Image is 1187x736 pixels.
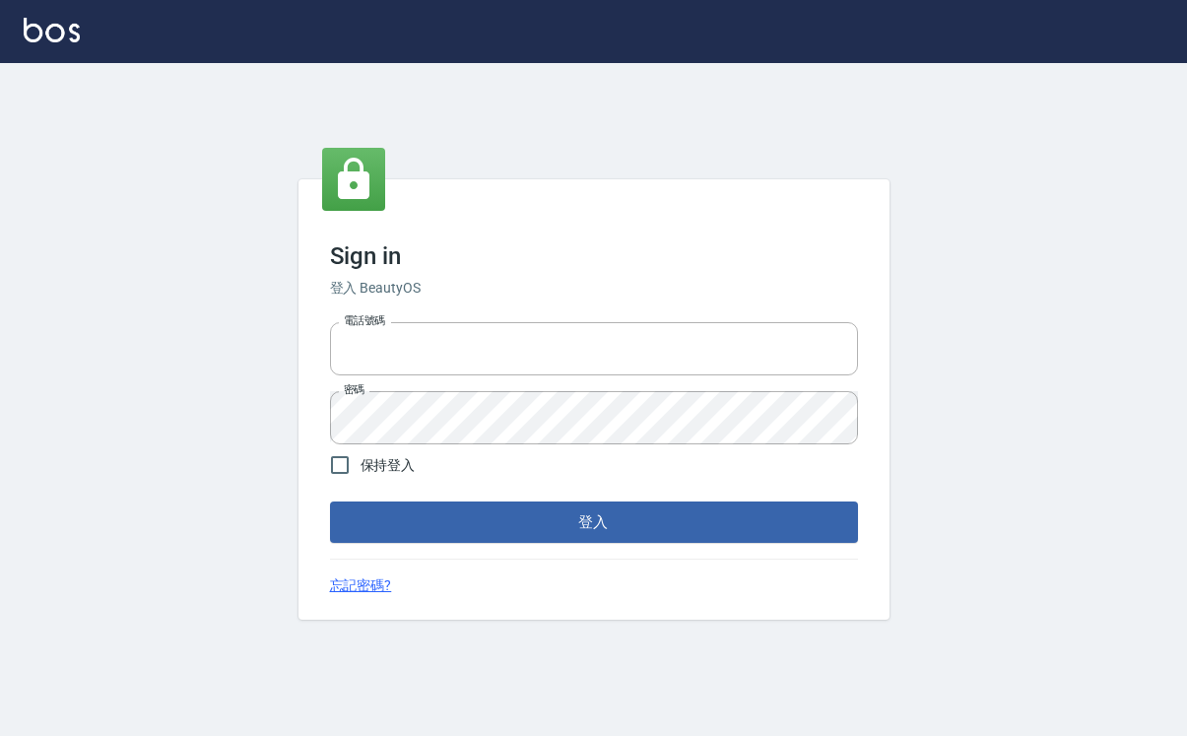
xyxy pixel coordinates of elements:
[344,313,385,328] label: 電話號碼
[330,502,858,543] button: 登入
[361,455,416,476] span: 保持登入
[24,18,80,42] img: Logo
[344,382,364,397] label: 密碼
[330,575,392,596] a: 忘記密碼?
[330,278,858,299] h6: 登入 BeautyOS
[330,242,858,270] h3: Sign in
